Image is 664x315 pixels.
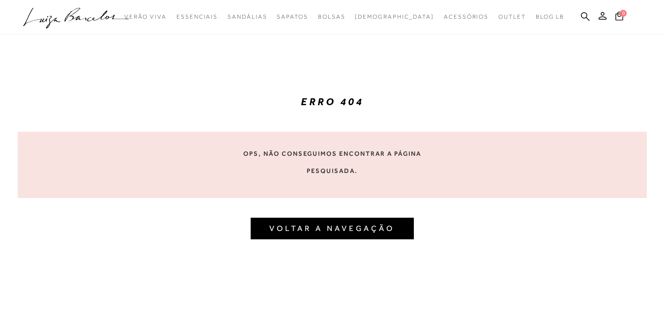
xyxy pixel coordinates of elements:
a: categoryNavScreenReaderText [124,8,167,26]
span: BLOG LB [536,13,564,20]
p: Ops, não conseguimos encontrar a página pesquisada. [238,145,427,179]
a: categoryNavScreenReaderText [228,8,267,26]
a: VOLTAR A NAVEGAÇÃO [269,224,395,233]
span: Sapatos [277,13,308,20]
a: categoryNavScreenReaderText [498,8,526,26]
a: categoryNavScreenReaderText [318,8,346,26]
strong: ERRO 404 [301,95,364,108]
span: 0 [620,10,627,17]
span: Essenciais [176,13,218,20]
button: VOLTAR A NAVEGAÇÃO [251,218,414,239]
span: Bolsas [318,13,346,20]
a: categoryNavScreenReaderText [444,8,489,26]
span: Sandálias [228,13,267,20]
a: noSubCategoriesText [355,8,434,26]
span: Acessórios [444,13,489,20]
span: [DEMOGRAPHIC_DATA] [355,13,434,20]
a: BLOG LB [536,8,564,26]
span: Verão Viva [124,13,167,20]
a: categoryNavScreenReaderText [277,8,308,26]
span: Outlet [498,13,526,20]
a: categoryNavScreenReaderText [176,8,218,26]
button: 0 [612,11,626,24]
